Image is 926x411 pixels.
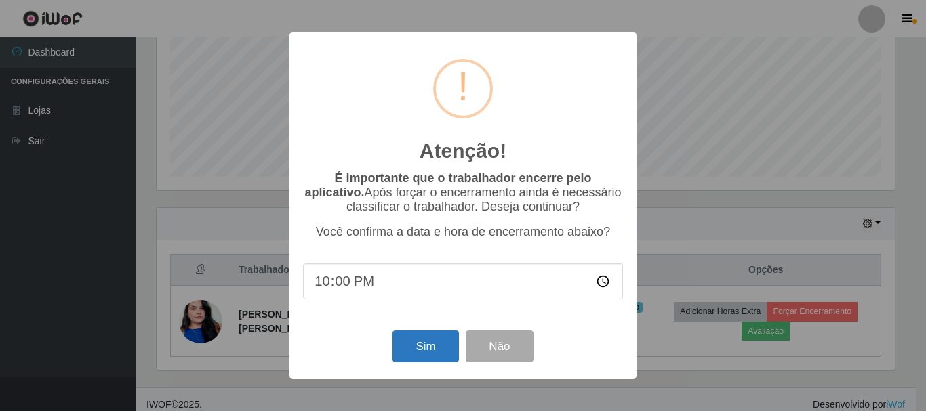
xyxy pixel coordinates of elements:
p: Após forçar o encerramento ainda é necessário classificar o trabalhador. Deseja continuar? [303,171,623,214]
button: Não [466,330,533,362]
p: Você confirma a data e hora de encerramento abaixo? [303,225,623,239]
b: É importante que o trabalhador encerre pelo aplicativo. [304,171,591,199]
button: Sim [392,330,458,362]
h2: Atenção! [420,139,506,163]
